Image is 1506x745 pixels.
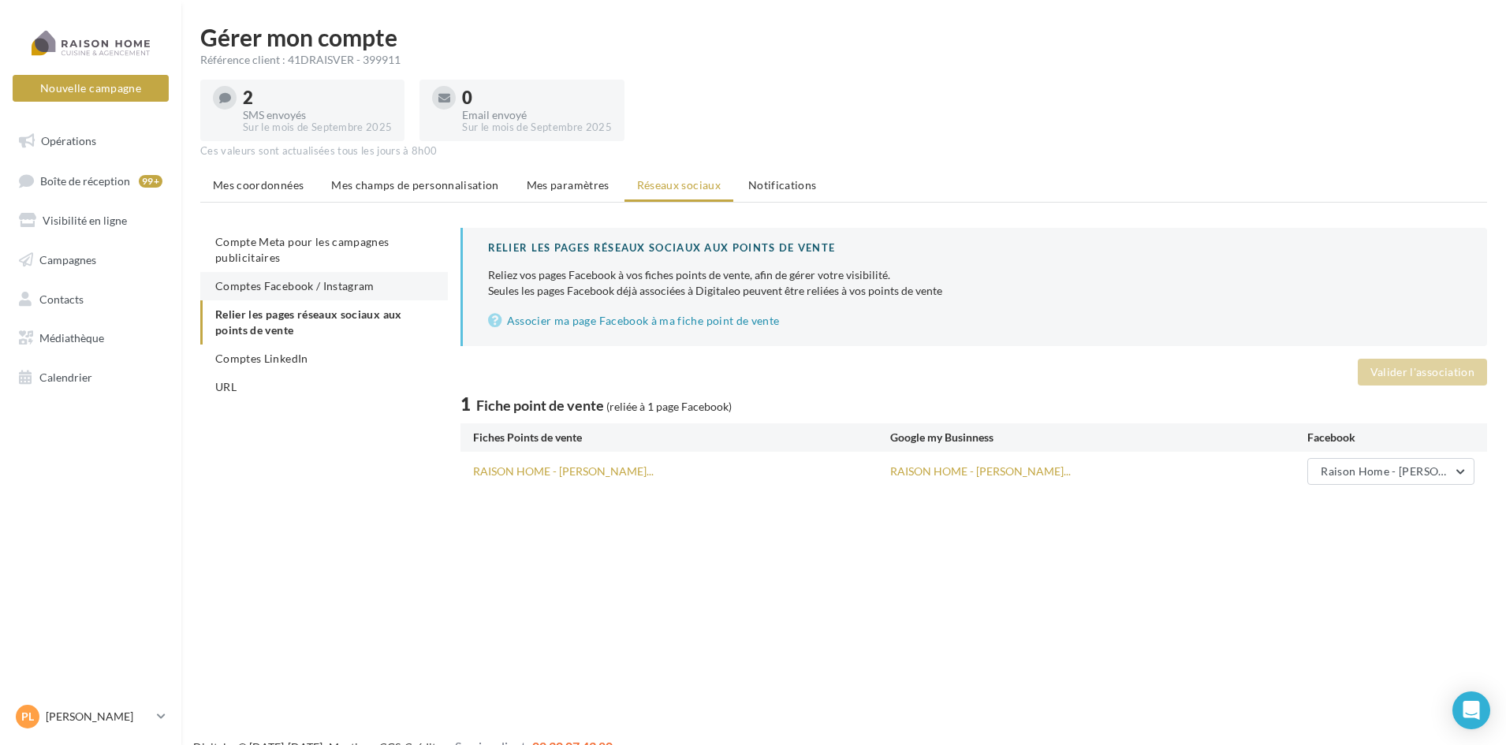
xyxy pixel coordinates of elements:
[46,709,151,725] p: [PERSON_NAME]
[890,430,1307,445] div: Google my Businness
[462,121,611,135] div: Sur le mois de Septembre 2025
[1321,464,1489,478] span: Raison Home - [PERSON_NAME]
[200,25,1487,49] h1: Gérer mon compte
[39,292,84,305] span: Contacts
[243,110,392,121] div: SMS envoyés
[1307,430,1474,445] div: Facebook
[41,134,96,147] span: Opérations
[1307,458,1474,485] button: Raison Home - [PERSON_NAME]
[9,322,172,355] a: Médiathèque
[1358,359,1487,386] button: Valider l'association
[200,144,1487,158] div: Ces valeurs sont actualisées tous les jours à 8h00
[215,352,308,365] span: Comptes LinkedIn
[39,331,104,345] span: Médiathèque
[9,283,172,316] a: Contacts
[40,173,130,187] span: Boîte de réception
[13,75,169,102] button: Nouvelle campagne
[890,464,1071,478] a: RAISON HOME - [PERSON_NAME]...
[215,380,237,393] span: URL
[476,397,604,414] span: Fiche point de vente
[21,709,34,725] span: PL
[488,267,1462,299] p: Seules les pages Facebook déjà associées à Digitaleo peuvent être reliées à vos points de vente
[243,89,392,106] div: 2
[39,371,92,384] span: Calendrier
[462,89,611,106] div: 0
[488,311,1462,330] a: Associer ma page Facebook à ma fiche point de vente
[39,253,96,266] span: Campagnes
[9,125,172,158] a: Opérations
[213,178,304,192] span: Mes coordonnées
[215,279,375,292] span: Comptes Facebook / Instagram
[527,178,609,192] span: Mes paramètres
[43,214,127,227] span: Visibilité en ligne
[748,178,817,192] span: Notifications
[1452,691,1490,729] div: Open Intercom Messenger
[462,110,611,121] div: Email envoyé
[9,361,172,394] a: Calendrier
[331,178,499,192] span: Mes champs de personnalisation
[606,400,732,413] span: (reliée à 1 page Facebook)
[460,392,471,416] span: 1
[200,52,1487,68] div: Référence client : 41DRAISVER - 399911
[215,235,390,264] span: Compte Meta pour les campagnes publicitaires
[9,204,172,237] a: Visibilité en ligne
[243,121,392,135] div: Sur le mois de Septembre 2025
[473,464,654,478] a: RAISON HOME - [PERSON_NAME]...
[488,240,1462,255] div: Relier les pages réseaux sociaux aux points de vente
[473,430,890,445] div: Fiches Points de vente
[9,164,172,198] a: Boîte de réception99+
[9,244,172,277] a: Campagnes
[13,702,169,732] a: PL [PERSON_NAME]
[139,175,162,188] div: 99+
[488,267,1462,283] div: Reliez vos pages Facebook à vos fiches points de vente, afin de gérer votre visibilité.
